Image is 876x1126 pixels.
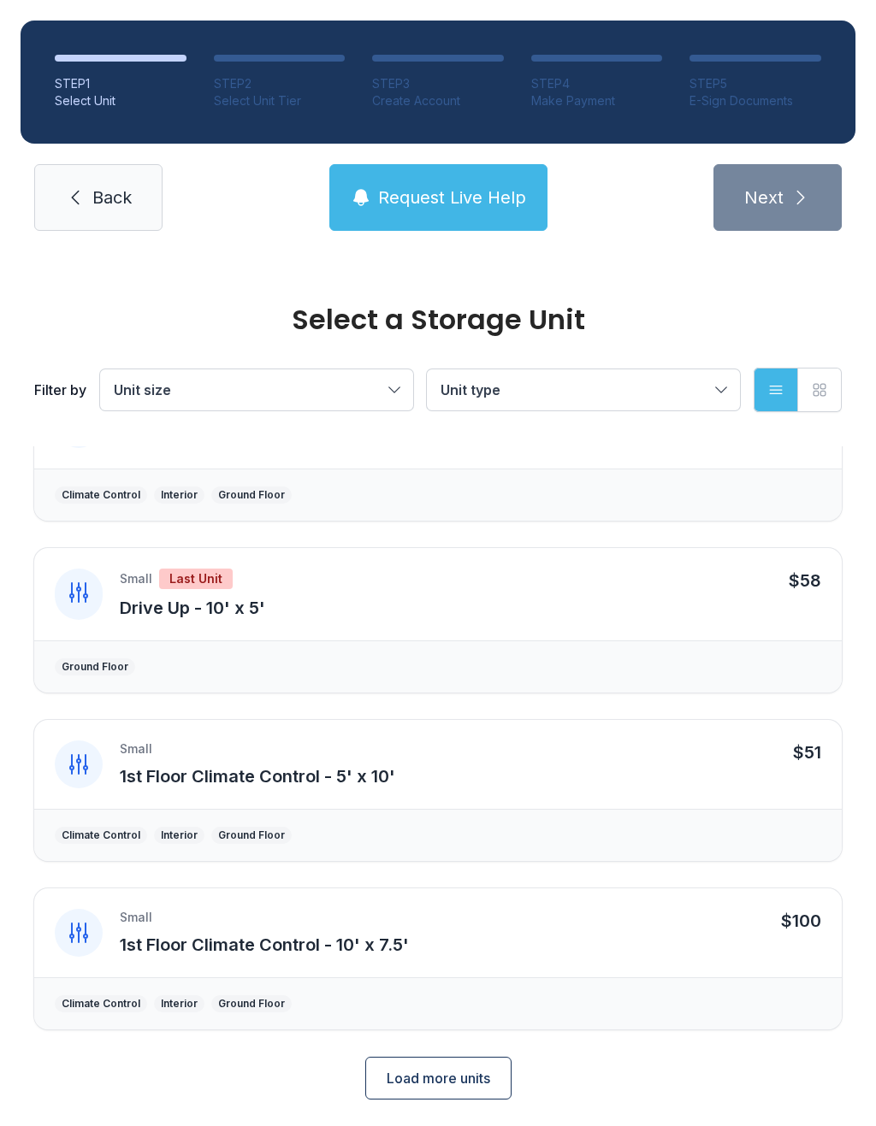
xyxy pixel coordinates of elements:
span: 1st Floor Climate Control - 5' x 10' [120,766,395,787]
button: 1st Floor Climate Control - 10' x 7.5' [120,933,409,957]
div: STEP 5 [690,75,821,92]
div: Create Account [372,92,504,109]
div: Ground Floor [62,660,128,674]
span: Load more units [387,1068,490,1088]
div: $58 [789,569,821,592]
div: Interior [161,828,198,842]
div: Climate Control [62,488,140,502]
span: Back [92,186,132,209]
div: Select Unit [55,92,186,109]
div: $51 [793,740,821,764]
span: Next [744,186,784,209]
button: Unit size [100,369,413,410]
div: Small [120,909,152,926]
div: Ground Floor [218,997,285,1011]
span: 1st Floor Climate Control - 10' x 7.5' [120,934,409,955]
div: Small [120,740,152,758]
button: 1st Floor Climate Control - 5' x 10' [120,764,395,788]
div: Select Unit Tier [214,92,346,109]
div: STEP 3 [372,75,504,92]
div: Interior [161,997,198,1011]
div: STEP 4 [531,75,663,92]
span: Unit type [441,381,500,398]
div: Select a Storage Unit [34,306,842,333]
span: Drive Up - 10' x 5' [120,598,265,618]
div: Interior [161,488,198,502]
div: Filter by [34,380,86,400]
div: Ground Floor [218,828,285,842]
button: Drive Up - 10' x 5' [120,596,265,620]
button: Unit type [427,369,740,410]
span: Unit size [114,381,171,398]
div: E-Sign Documents [690,92,821,109]
div: Last Unit [159,569,233,589]
div: STEP 1 [55,75,186,92]
span: Request Live Help [378,186,526,209]
div: Small [120,570,152,587]
div: Climate Control [62,828,140,842]
div: Climate Control [62,997,140,1011]
div: $100 [781,909,821,933]
div: Make Payment [531,92,663,109]
div: Ground Floor [218,488,285,502]
div: STEP 2 [214,75,346,92]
